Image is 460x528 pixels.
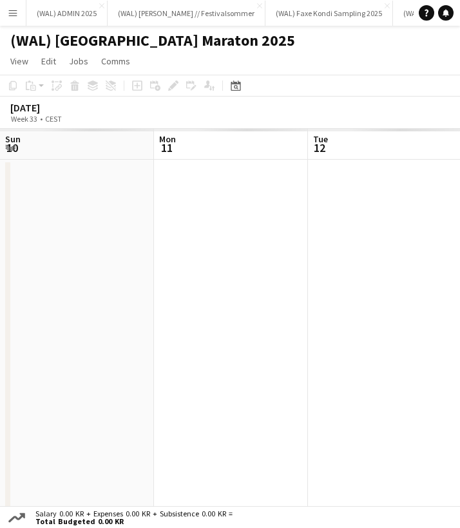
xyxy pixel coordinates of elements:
[265,1,393,26] button: (WAL) Faxe Kondi Sampling 2025
[157,140,176,155] span: 11
[159,133,176,145] span: Mon
[69,55,88,67] span: Jobs
[313,133,328,145] span: Tue
[108,1,265,26] button: (WAL) [PERSON_NAME] // Festivalsommer
[5,133,21,145] span: Sun
[10,101,91,114] div: [DATE]
[8,114,40,124] span: Week 33
[36,53,61,70] a: Edit
[26,1,108,26] button: (WAL) ADMIN 2025
[311,140,328,155] span: 12
[10,31,295,50] h1: (WAL) [GEOGRAPHIC_DATA] Maraton 2025
[64,53,93,70] a: Jobs
[5,53,34,70] a: View
[3,140,21,155] span: 10
[28,510,235,525] div: Salary 0.00 KR + Expenses 0.00 KR + Subsistence 0.00 KR =
[35,518,233,525] span: Total Budgeted 0.00 KR
[45,114,62,124] div: CEST
[101,55,130,67] span: Comms
[41,55,56,67] span: Edit
[10,55,28,67] span: View
[96,53,135,70] a: Comms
